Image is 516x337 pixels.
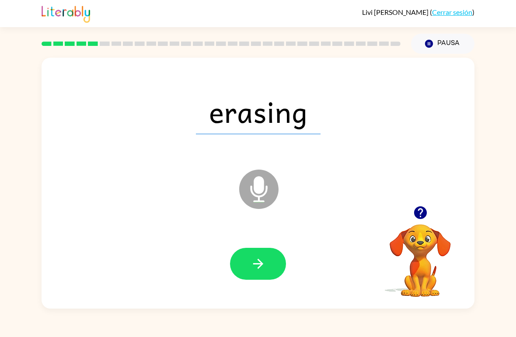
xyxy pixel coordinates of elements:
[432,8,472,16] a: Cerrar sesión
[362,8,474,16] div: ( )
[362,8,430,16] span: Livi [PERSON_NAME]
[196,89,321,134] span: erasing
[42,3,90,23] img: Literably
[411,34,474,54] button: Pausa
[377,211,464,298] video: Tu navegador debe admitir la reproducción de archivos .mp4 para usar Literably. Intenta usar otro...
